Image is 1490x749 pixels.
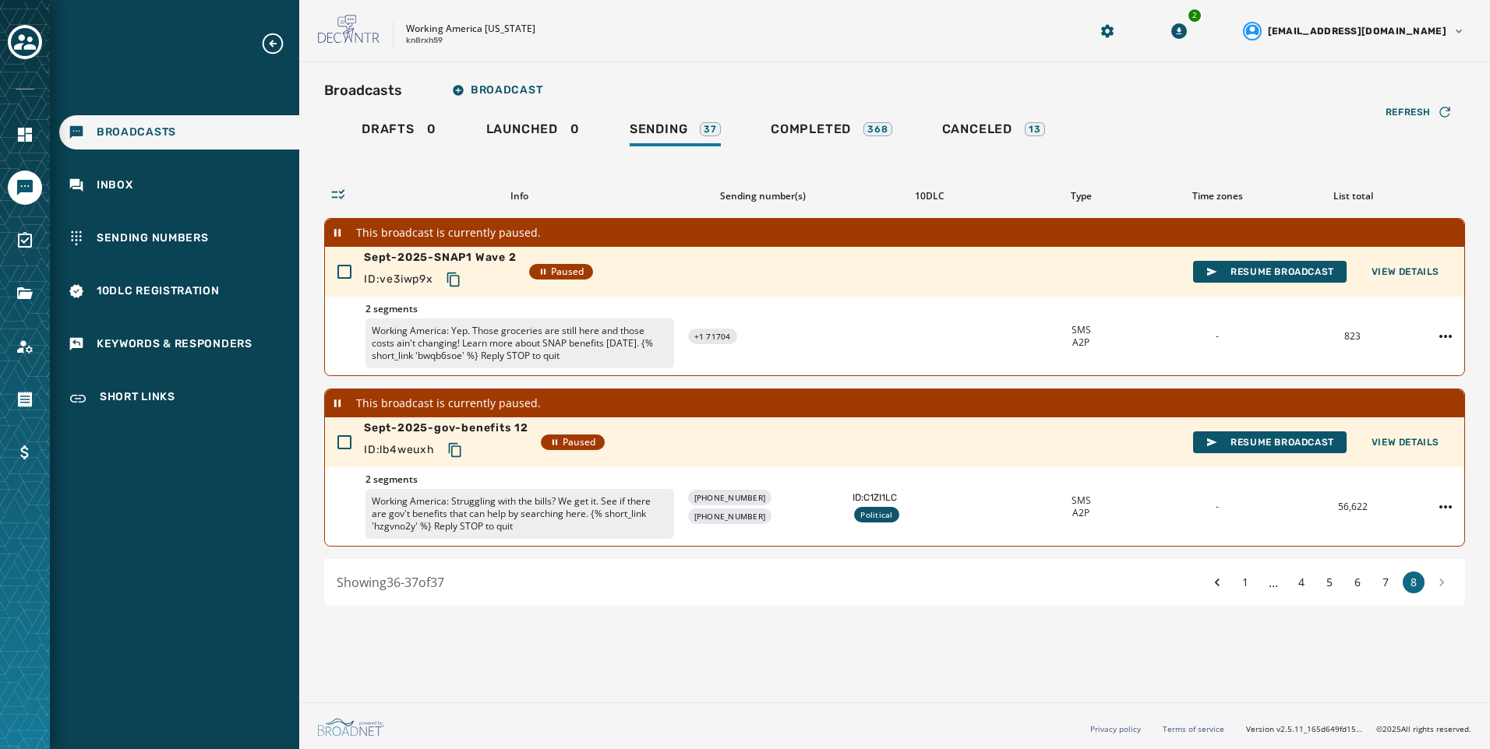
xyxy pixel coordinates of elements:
[1187,8,1202,23] div: 2
[1237,16,1471,47] button: User settings
[59,327,299,361] a: Navigate to Keywords & Responders
[365,489,674,539] p: Working America: Struggling with the bills? We get it. See if there are gov't benefits that can h...
[1072,494,1091,507] span: SMS
[1291,501,1414,513] div: 56,622
[1165,17,1193,45] button: Download Menu
[365,190,673,202] div: Info
[59,274,299,308] a: Navigate to 10DLC Registration
[97,336,252,352] span: Keywords & Responders
[452,84,542,97] span: Broadcast
[97,178,133,193] span: Inbox
[688,329,737,344] div: +1 71704
[100,389,175,408] span: Short Links
[441,436,469,464] button: Copy text to clipboard
[758,114,905,149] a: Completed368
[406,35,443,47] p: kn8rxh59
[364,420,528,436] span: Sept-2025-gov-benefits 12
[1163,723,1224,734] a: Terms of service
[617,114,733,149] a: Sending37
[325,219,1464,247] div: This broadcast is currently paused.
[771,121,851,137] span: Completed
[260,31,298,56] button: Expand sub nav menu
[688,508,772,524] div: [PHONE_NUMBER]
[440,265,468,294] button: Copy text to clipboard
[365,318,674,368] p: Working America: Yep. Those groceries are still here and those costs ain't changing! Learn more a...
[1376,723,1471,734] span: © 2025 All rights reserved.
[863,122,892,136] div: 368
[538,265,584,278] span: Paused
[1291,571,1312,593] button: 4
[364,272,433,287] span: ID: ve3iwp9x
[1019,190,1143,202] div: Type
[1155,501,1278,513] div: -
[97,283,220,299] span: 10DLC Registration
[365,303,674,315] span: 2 segments
[440,75,555,106] button: Broadcast
[1072,507,1089,519] span: A2P
[59,115,299,149] a: Navigate to Broadcasts
[474,114,592,149] a: Launched0
[1155,330,1278,343] div: -
[1156,190,1280,202] div: Time zones
[1291,330,1414,343] div: 823
[630,121,688,137] span: Sending
[8,276,42,311] a: Navigate to Files
[1193,261,1347,283] button: Resume Broadcast
[59,168,299,202] a: Navigate to Inbox
[8,329,42,364] a: Navigate to Account
[364,250,517,265] span: Sept-2025-SNAP1 Wave 2
[97,125,176,140] span: Broadcasts
[349,114,449,149] a: Drafts0
[1025,122,1045,136] div: 13
[1072,336,1089,349] span: A2P
[324,79,402,101] h2: Broadcasts
[550,436,595,448] span: Paused
[486,121,558,137] span: Launched
[1262,573,1284,592] span: ...
[1276,723,1364,735] span: v2.5.11_165d649fd1592c218755210ebffa1e5a55c3084e
[406,23,535,35] p: Working America [US_STATE]
[8,223,42,258] a: Navigate to Surveys
[59,221,299,255] a: Navigate to Sending Numbers
[8,25,42,59] button: Toggle account select drawer
[1291,190,1415,202] div: List total
[1268,25,1446,37] span: [EMAIL_ADDRESS][DOMAIN_NAME]
[486,121,580,146] div: 0
[97,230,209,246] span: Sending Numbers
[688,490,772,505] div: [PHONE_NUMBER]
[930,114,1057,149] a: Canceled13
[1093,17,1121,45] button: Manage global settings
[362,121,436,146] div: 0
[1319,571,1340,593] button: 5
[1359,431,1452,453] button: View Details
[8,118,42,152] a: Navigate to Home
[686,190,840,202] div: Sending number(s)
[8,171,42,205] a: Navigate to Messaging
[1072,324,1091,336] span: SMS
[853,190,1007,202] div: 10DLC
[8,435,42,469] a: Navigate to Billing
[8,382,42,417] a: Navigate to Orders
[365,473,674,486] span: 2 segments
[337,574,444,591] span: Showing 36 - 37 of 37
[1403,571,1425,593] button: 8
[364,442,435,458] span: ID: lb4weuxh
[1373,100,1465,125] button: Refresh
[1372,436,1439,448] span: View Details
[1433,494,1458,519] button: Sept-2025-gov-benefits 12 action menu
[1347,571,1368,593] button: 6
[59,380,299,417] a: Navigate to Short Links
[853,491,1007,504] span: ID: C1ZI1LC
[1090,723,1141,734] a: Privacy policy
[1433,324,1458,349] button: Sept-2025-SNAP1 Wave 2 action menu
[362,121,415,137] span: Drafts
[854,507,899,522] div: Political
[1246,723,1364,735] span: Version
[942,121,1012,137] span: Canceled
[1372,265,1439,278] span: View Details
[1206,436,1334,448] span: Resume Broadcast
[1386,106,1431,118] span: Refresh
[1206,265,1334,278] span: Resume Broadcast
[1359,261,1452,283] button: View Details
[700,122,721,136] div: 37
